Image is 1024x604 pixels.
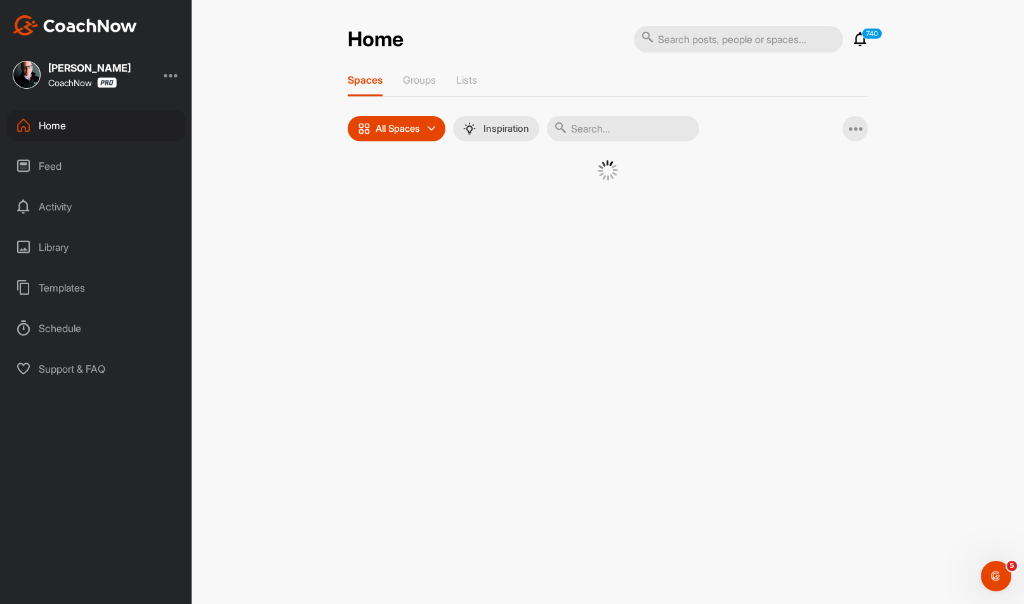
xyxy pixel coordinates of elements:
img: G6gVgL6ErOh57ABN0eRmCEwV0I4iEi4d8EwaPGI0tHgoAbU4EAHFLEQAh+QQFCgALACwIAA4AGAASAAAEbHDJSesaOCdk+8xg... [598,160,618,181]
div: Activity [7,191,186,222]
button: Upload attachment [60,415,70,425]
button: Emoji picker [20,415,30,425]
button: go back [8,5,32,29]
span: 5 [1007,561,1017,571]
iframe: Intercom live chat [981,561,1011,591]
div: Library [7,231,186,263]
p: Lists [456,74,477,86]
img: CoachNow Pro [97,77,117,88]
button: Send a message… [218,410,238,430]
div: Home [7,110,186,141]
button: Start recording [81,415,91,425]
div: hey guys! we are having a bunch of players reach out to us saying that their assigned coach, [PER... [46,100,244,239]
div: The team will be back 🕒 [20,312,198,337]
h1: [PERSON_NAME] [62,6,144,16]
textarea: Message… [11,389,243,410]
b: [EMAIL_ADDRESS][DOMAIN_NAME] [20,282,121,305]
p: Inspiration [483,124,529,134]
div: You’ll get replies here and in your email: ✉️ [20,257,198,306]
button: Home [199,5,223,29]
p: Groups [403,74,436,86]
div: Kyle says… [10,356,244,418]
div: Kyle says… [10,100,244,249]
b: In 1 hour [31,326,76,336]
div: Close [223,5,246,28]
div: Feed [7,150,186,182]
div: [PERSON_NAME] [48,63,131,73]
h2: Home [348,27,404,52]
p: All Spaces [376,124,420,134]
img: icon [358,122,371,135]
button: Gif picker [40,415,50,425]
p: 740 [862,28,883,39]
p: Active 18h ago [62,16,123,29]
img: menuIcon [463,122,476,135]
img: Profile image for Amanda [36,7,56,27]
div: You’ll get replies here and in your email:✉️[EMAIL_ADDRESS][DOMAIN_NAME]The team will be back🕒In ... [10,249,208,345]
div: CoachNow [48,77,117,88]
img: square_d7b6dd5b2d8b6df5777e39d7bdd614c0.jpg [13,61,41,89]
input: Search... [547,116,699,141]
a: [PERSON_NAME][EMAIL_ADDRESS][DOMAIN_NAME] [56,364,211,387]
div: please cc too if you can [56,363,233,401]
div: Operator says… [10,249,244,356]
div: Templates [7,272,186,304]
p: Spaces [348,74,383,86]
div: Support & FAQ [7,353,186,385]
div: hey guys! we are having a bunch of players reach out to us saying that their assigned coach, [PER... [56,107,233,231]
div: Schedule [7,312,186,344]
div: please cc[PERSON_NAME][EMAIL_ADDRESS][DOMAIN_NAME]too if you can [46,356,244,408]
input: Search posts, people or spaces... [634,26,843,53]
img: CoachNow [13,15,137,35]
